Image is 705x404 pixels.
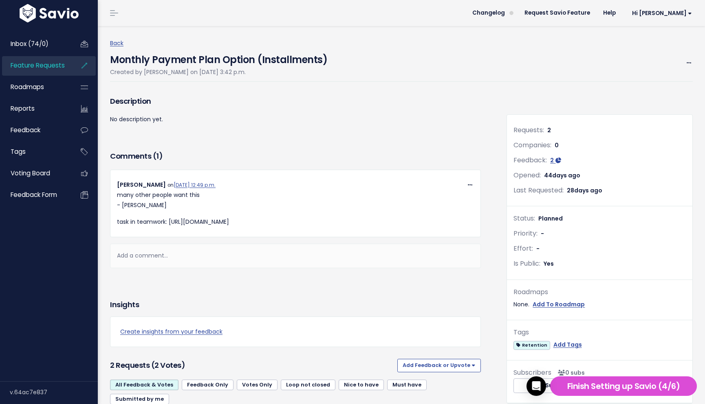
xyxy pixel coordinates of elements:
h3: Insights [110,299,139,310]
a: Request Savio Feature [518,7,597,19]
span: Feedback [11,126,40,134]
h3: Description [110,96,481,107]
span: Companies: [513,140,551,150]
span: Priority: [513,229,538,238]
a: Add To Roadmap [533,299,585,310]
a: Help [597,7,622,19]
a: Votes Only [237,380,278,390]
a: Feedback form [2,186,68,204]
span: Voting Board [11,169,50,177]
div: Open Intercom Messenger [527,376,546,396]
a: Reports [2,99,68,118]
a: Loop not closed [281,380,335,390]
a: Feedback [2,121,68,140]
a: Must have [387,380,427,390]
span: Status: [513,214,535,223]
span: Created by [PERSON_NAME] on [DATE] 3:42 p.m. [110,68,246,76]
h5: Finish Setting up Savio (4/6) [554,380,693,392]
span: Roadmaps [11,83,44,91]
a: Feature Requests [2,56,68,75]
div: Add a comment... [110,244,481,268]
span: Effort: [513,244,533,253]
span: Subscribers [513,368,551,377]
span: Yes [544,260,554,268]
span: 1 [156,151,159,161]
a: Nice to have [339,380,384,390]
h3: Comments ( ) [110,151,481,162]
a: Create insights from your feedback [120,327,471,337]
span: Hi [PERSON_NAME] [632,10,692,16]
span: Is Public: [513,259,540,268]
span: Opened: [513,170,541,180]
p: task in teamwork: [URL][DOMAIN_NAME] [117,217,474,227]
div: Roadmaps [513,286,686,298]
span: Feature Requests [11,61,65,70]
a: Inbox (74/0) [2,35,68,53]
a: Tags [2,142,68,161]
span: - [536,245,540,253]
a: All Feedback & Votes [110,380,178,390]
img: logo-white.9d6f32f41409.svg [18,4,81,22]
span: Tags [11,147,26,156]
a: 2 [550,156,561,164]
span: Requests: [513,125,544,135]
span: Inbox (74/0) [11,39,48,48]
h4: Monthly Payment Plan Option (Installments) [110,48,327,67]
span: 44 [544,171,580,179]
p: many other people want this - [PERSON_NAME] [117,190,474,210]
button: Subbed to events & comments [513,378,669,393]
a: [DATE] 12:49 p.m. [174,182,216,188]
span: - [541,229,544,238]
div: None. [513,299,686,310]
span: 0 [555,141,559,149]
a: Back [110,39,123,47]
span: [PERSON_NAME] [117,181,166,189]
span: Planned [538,214,563,223]
span: 2 [550,156,554,164]
span: days ago [574,186,602,194]
span: on [167,182,216,188]
span: 28 [567,186,602,194]
p: No description yet. [110,114,481,124]
a: Retention [513,340,550,350]
span: Feedback: [513,155,547,165]
button: Add Feedback or Upvote [397,359,481,372]
div: v.64ac7e837 [10,382,98,403]
span: Reports [11,104,35,113]
span: Last Requested: [513,186,564,195]
a: Hi [PERSON_NAME] [622,7,698,20]
div: Tags [513,327,686,338]
a: Roadmaps [2,78,68,96]
span: Retention [513,341,550,349]
span: Feedback form [11,190,57,199]
a: Voting Board [2,164,68,183]
span: 2 [547,126,551,134]
span: 0 subs [555,369,585,377]
a: Feedback Only [182,380,234,390]
h3: 2 Requests (2 Votes) [110,360,394,371]
a: Add Tags [553,340,582,350]
span: Changelog [472,10,505,16]
span: days ago [552,171,580,179]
